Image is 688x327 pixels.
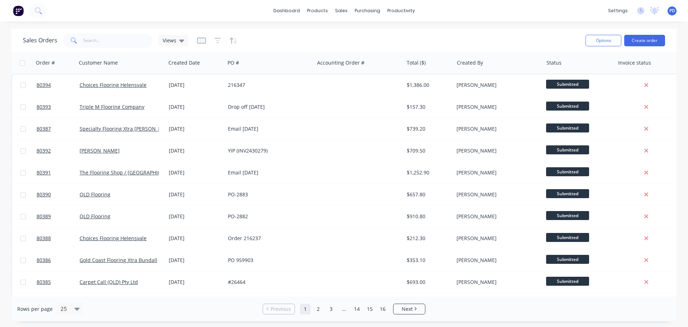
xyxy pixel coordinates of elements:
[80,125,175,132] a: Specialty Flooring Xtra [PERSON_NAME]
[605,5,631,16] div: settings
[407,59,426,66] div: Total ($)
[457,81,536,89] div: [PERSON_NAME]
[407,257,449,264] div: $353.10
[271,305,291,313] span: Previous
[313,304,324,314] a: Page 2
[331,5,351,16] div: sales
[263,305,295,313] a: Previous page
[402,305,413,313] span: Next
[228,191,307,198] div: PO-2883
[384,5,419,16] div: productivity
[37,103,51,111] span: 80393
[546,102,589,111] span: Submitted
[80,257,157,263] a: Gold Coast Flooring Xtra Bundall
[169,213,222,220] div: [DATE]
[228,257,307,264] div: PO 959903
[407,125,449,132] div: $739.20
[407,213,449,220] div: $910.80
[669,8,675,14] span: PD
[457,213,536,220] div: [PERSON_NAME]
[79,59,118,66] div: Customer Name
[37,125,51,132] span: 80387
[457,59,483,66] div: Created By
[168,59,200,66] div: Created Date
[586,35,621,46] button: Options
[37,235,51,242] span: 80388
[546,145,589,154] span: Submitted
[37,184,80,205] a: 80390
[37,81,51,89] span: 80394
[169,191,222,198] div: [DATE]
[228,125,307,132] div: Email [DATE]
[228,103,307,111] div: Drop off [DATE]
[228,81,307,89] div: 216347
[457,103,536,111] div: [PERSON_NAME]
[364,304,375,314] a: Page 15
[339,304,349,314] a: Jump forward
[457,191,536,198] div: [PERSON_NAME]
[169,81,222,89] div: [DATE]
[300,304,311,314] a: Page 1 is your current page
[326,304,336,314] a: Page 3
[457,235,536,242] div: [PERSON_NAME]
[352,304,362,314] a: Page 14
[407,81,449,89] div: $1,386.00
[163,37,176,44] span: Views
[37,74,80,96] a: 80394
[228,279,307,286] div: #26464
[37,213,51,220] span: 80389
[83,33,153,48] input: Search...
[270,5,304,16] a: dashboard
[80,169,198,176] a: The Flooring Shop / [GEOGRAPHIC_DATA] Flooring
[228,235,307,242] div: Order 216237
[457,257,536,264] div: [PERSON_NAME]
[407,169,449,176] div: $1,252.90
[80,191,110,198] a: QLD Flooring
[228,59,239,66] div: PO #
[228,213,307,220] div: PO-2882
[228,147,307,154] div: YIP (INV2430279)
[169,279,222,286] div: [DATE]
[37,169,51,176] span: 80391
[624,35,665,46] button: Create order
[169,125,222,132] div: [DATE]
[169,257,222,264] div: [DATE]
[37,206,80,227] a: 80389
[407,103,449,111] div: $157.30
[37,191,51,198] span: 80390
[546,80,589,89] span: Submitted
[304,5,331,16] div: products
[377,304,388,314] a: Page 16
[80,213,110,220] a: QLD Flooring
[393,305,425,313] a: Next page
[37,96,80,118] a: 80393
[37,147,51,154] span: 80392
[457,169,536,176] div: [PERSON_NAME]
[17,305,53,313] span: Rows per page
[169,235,222,242] div: [DATE]
[37,118,80,140] a: 80387
[407,279,449,286] div: $693.00
[80,81,147,88] a: Choices Flooring Helensvale
[37,257,51,264] span: 80386
[407,191,449,198] div: $657.80
[80,235,147,242] a: Choices Flooring Helensvale
[457,279,536,286] div: [PERSON_NAME]
[80,103,144,110] a: Triple M Flooring Company
[37,228,80,249] a: 80388
[546,277,589,286] span: Submitted
[36,59,55,66] div: Order #
[228,169,307,176] div: Email [DATE]
[260,304,428,314] ul: Pagination
[23,37,57,44] h1: Sales Orders
[351,5,384,16] div: purchasing
[546,255,589,264] span: Submitted
[80,279,138,285] a: Carpet Call (QLD) Pty Ltd
[407,147,449,154] div: $709.50
[618,59,651,66] div: Invoice status
[407,235,449,242] div: $212.30
[37,279,51,286] span: 80385
[546,189,589,198] span: Submitted
[546,123,589,132] span: Submitted
[37,249,80,271] a: 80386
